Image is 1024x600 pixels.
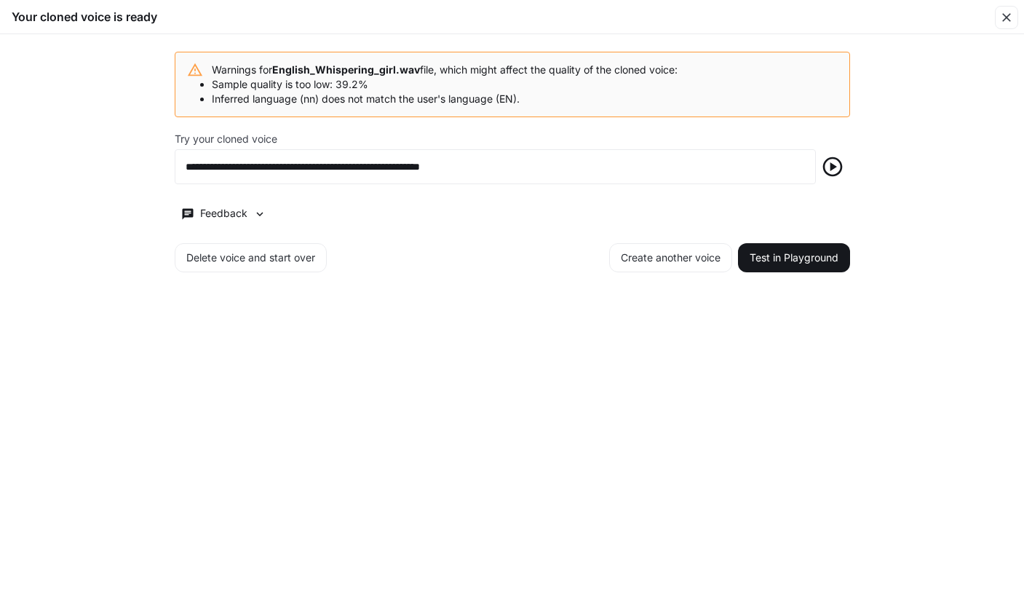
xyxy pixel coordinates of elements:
[175,202,274,226] button: Feedback
[272,63,420,76] b: English_Whispering_girl.wav
[212,92,678,106] li: Inferred language (nn) does not match the user's language (EN).
[609,243,732,272] button: Create another voice
[212,57,678,112] div: Warnings for file, which might affect the quality of the cloned voice:
[175,243,327,272] button: Delete voice and start over
[738,243,850,272] button: Test in Playground
[12,9,157,25] h5: Your cloned voice is ready
[212,77,678,92] li: Sample quality is too low: 39.2%
[175,134,277,144] p: Try your cloned voice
